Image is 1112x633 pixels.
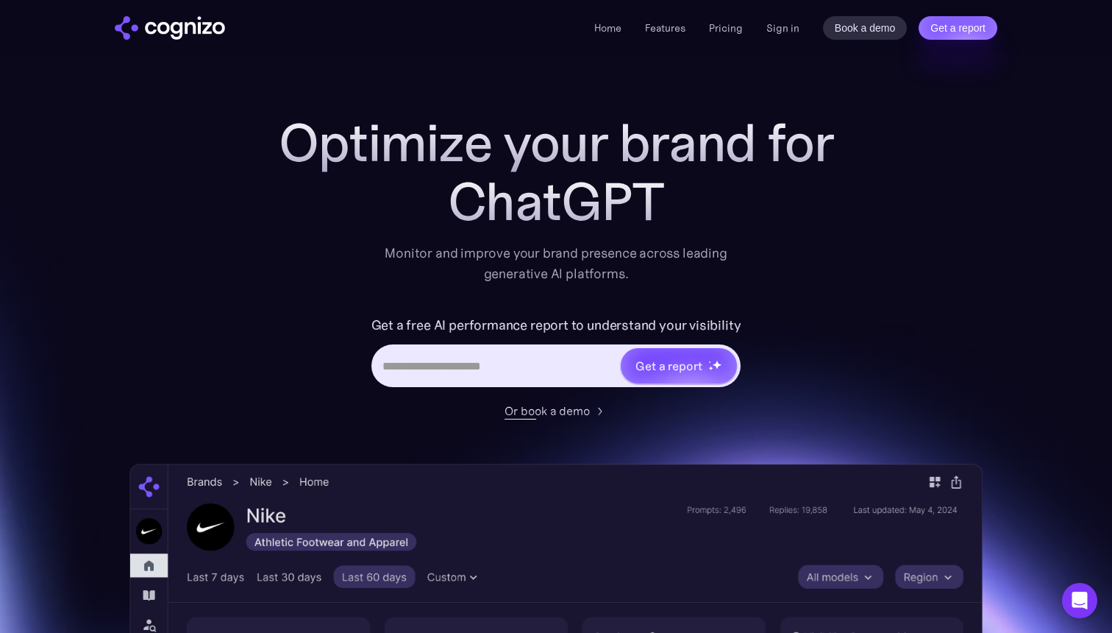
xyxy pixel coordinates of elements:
[708,361,710,363] img: star
[645,21,685,35] a: Features
[712,360,721,369] img: star
[371,314,741,337] label: Get a free AI performance report to understand your visibility
[505,402,607,420] a: Or book a demo
[708,366,713,371] img: star
[115,16,225,40] img: cognizo logo
[505,402,590,420] div: Or book a demo
[709,21,743,35] a: Pricing
[766,19,799,37] a: Sign in
[619,347,738,385] a: Get a reportstarstarstar
[919,16,997,40] a: Get a report
[262,113,850,172] h1: Optimize your brand for
[371,314,741,395] form: Hero URL Input Form
[1062,583,1097,618] div: Open Intercom Messenger
[262,172,850,231] div: ChatGPT
[823,16,908,40] a: Book a demo
[594,21,621,35] a: Home
[375,243,737,284] div: Monitor and improve your brand presence across leading generative AI platforms.
[115,16,225,40] a: home
[635,357,702,375] div: Get a report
